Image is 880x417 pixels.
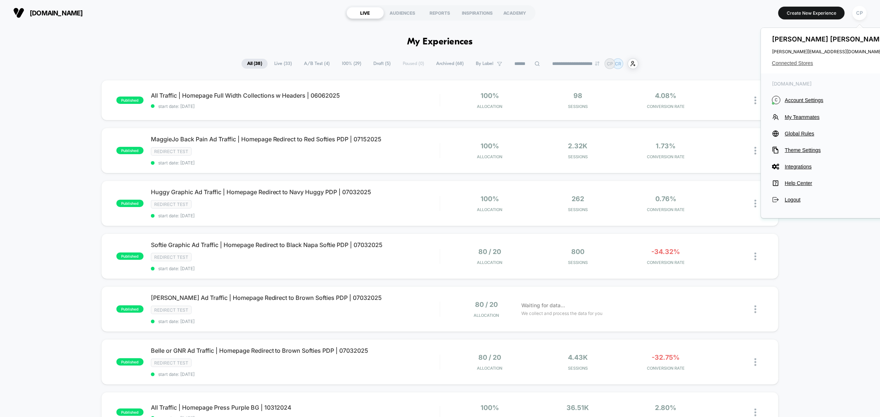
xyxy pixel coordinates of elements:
[151,104,440,109] span: start date: [DATE]
[536,104,620,109] span: Sessions
[116,200,144,207] span: published
[850,6,869,21] button: CP
[151,147,192,156] span: Redirect Test
[151,404,440,411] span: All Traffic | Homepage Press Purple BG | 10312024
[368,59,396,69] span: Draft ( 5 )
[13,7,24,18] img: Visually logo
[116,305,144,313] span: published
[475,301,498,308] span: 80 / 20
[481,404,499,411] span: 100%
[151,319,440,324] span: start date: [DATE]
[476,61,493,66] span: By Label
[481,92,499,99] span: 100%
[536,366,620,371] span: Sessions
[151,200,192,208] span: Redirect Test
[151,359,192,367] span: Redirect Test
[566,404,589,411] span: 36.51k
[242,59,268,69] span: All ( 38 )
[151,294,440,301] span: [PERSON_NAME] Ad Traffic | Homepage Redirect to Brown Softies PDP | 07032025
[754,305,756,313] img: close
[754,409,756,416] img: close
[151,135,440,143] span: MaggieJo Back Pain Ad Traffic | Homepage Redirect to Red Softies PDP | 07152025
[478,353,501,361] span: 80 / 20
[151,347,440,354] span: Belle or GNR Ad Traffic | Homepage Redirect to Brown Softies PDP | 07032025
[568,353,588,361] span: 4.43k
[754,253,756,260] img: close
[30,9,83,17] span: [DOMAIN_NAME]
[336,59,367,69] span: 100% ( 29 )
[151,160,440,166] span: start date: [DATE]
[116,409,144,416] span: published
[536,154,620,159] span: Sessions
[269,59,297,69] span: Live ( 33 )
[655,404,677,411] span: 2.80%
[151,306,192,314] span: Redirect Test
[573,92,582,99] span: 98
[656,142,676,150] span: 1.73%
[652,353,680,361] span: -32.75%
[536,260,620,265] span: Sessions
[116,97,144,104] span: published
[522,310,603,317] span: We collect and process the data for you
[298,59,335,69] span: A/B Test ( 4 )
[151,241,440,249] span: Softie Graphic Ad Traffic | Homepage Redirect to Black Napa Softie PDP | 07032025
[151,371,440,377] span: start date: [DATE]
[477,207,503,212] span: Allocation
[778,7,845,19] button: Create New Experience
[595,61,600,66] img: end
[481,142,499,150] span: 100%
[459,7,496,19] div: INSPIRATIONS
[478,248,501,255] span: 80 / 20
[151,92,440,99] span: All Traffic | Homepage Full Width Collections w Headers | 06062025
[536,207,620,212] span: Sessions
[655,195,676,203] span: 0.76%
[652,248,680,255] span: -34.32%
[11,7,85,19] button: [DOMAIN_NAME]
[477,154,503,159] span: Allocation
[431,59,469,69] span: Archived ( 68 )
[151,188,440,196] span: Huggy Graphic Ad Traffic | Homepage Redirect to Navy Huggy PDP | 07032025
[151,213,440,218] span: start date: [DATE]
[116,358,144,366] span: published
[571,248,584,255] span: 800
[477,104,503,109] span: Allocation
[407,37,473,47] h1: My Experiences
[772,96,781,104] i: C
[474,313,499,318] span: Allocation
[421,7,459,19] div: REPORTS
[624,207,708,212] span: CONVERSION RATE
[754,97,756,104] img: close
[481,195,499,203] span: 100%
[572,195,584,203] span: 262
[852,6,867,20] div: CP
[607,61,613,66] p: CP
[496,7,534,19] div: ACADEMY
[754,147,756,155] img: close
[754,358,756,366] img: close
[151,266,440,271] span: start date: [DATE]
[655,92,677,99] span: 4.08%
[477,366,503,371] span: Allocation
[347,7,384,19] div: LIVE
[754,200,756,207] img: close
[116,253,144,260] span: published
[384,7,421,19] div: AUDIENCES
[568,142,587,150] span: 2.32k
[615,61,621,66] p: CR
[477,260,503,265] span: Allocation
[522,301,565,309] span: Waiting for data...
[151,253,192,261] span: Redirect Test
[624,104,708,109] span: CONVERSION RATE
[624,366,708,371] span: CONVERSION RATE
[116,147,144,154] span: published
[624,154,708,159] span: CONVERSION RATE
[624,260,708,265] span: CONVERSION RATE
